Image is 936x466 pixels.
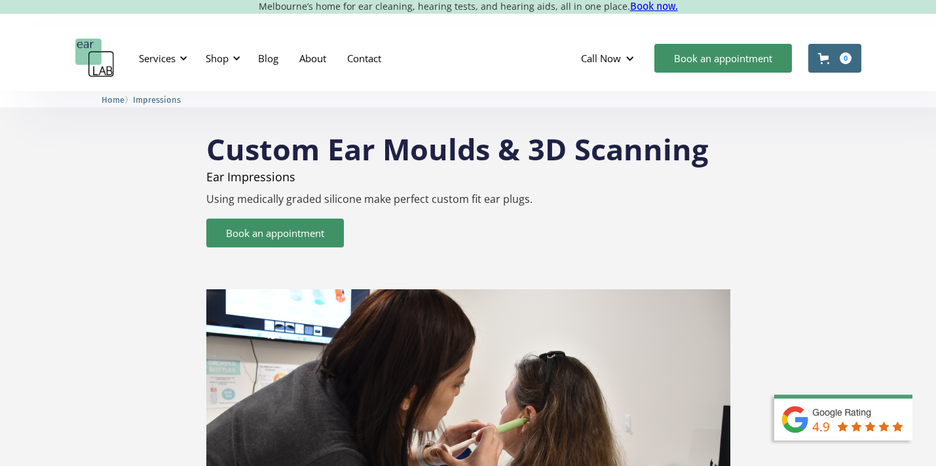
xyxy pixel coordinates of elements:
[198,39,244,78] div: Shop
[654,44,792,73] a: Book an appointment
[133,95,181,105] span: Impressions
[206,52,229,65] div: Shop
[840,52,852,64] div: 0
[102,95,124,105] span: Home
[289,39,337,77] a: About
[131,39,191,78] div: Services
[248,39,289,77] a: Blog
[75,39,115,78] a: home
[808,44,861,73] a: Open cart
[571,39,648,78] div: Call Now
[102,93,124,105] a: Home
[133,93,181,105] a: Impressions
[139,52,176,65] div: Services
[102,93,133,107] li: 〉
[206,219,344,247] a: Book an appointment
[337,39,392,77] a: Contact
[206,120,730,164] h1: Custom Ear Moulds & 3D Scanning
[581,52,621,65] div: Call Now
[206,193,730,206] p: Using medically graded silicone make perfect custom fit ear plugs.
[206,170,730,183] p: Ear Impressions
